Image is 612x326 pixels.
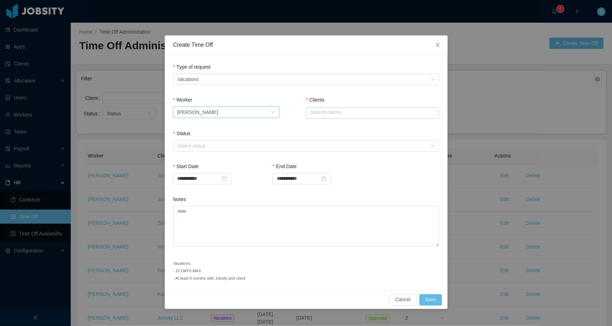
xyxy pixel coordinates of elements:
[419,294,442,305] button: Save
[390,294,416,305] button: Cancel
[173,196,186,202] label: Notes
[173,41,439,49] div: Create Time Off
[428,35,448,55] button: Close
[435,42,441,48] i: icon: close
[173,261,246,280] small: Vacations: - 15 DAYS MAX - At least 6 months with Jobsity and client
[173,206,439,247] textarea: Notes
[177,74,199,85] div: Vacations
[273,164,297,169] label: End Date
[177,107,218,118] div: Tais Jaques
[173,97,192,103] label: Worker
[173,131,191,136] label: Status
[173,164,199,169] label: Start Date
[222,176,227,181] i: icon: calendar
[173,64,211,70] label: Type of request
[431,144,435,149] i: icon: down
[177,142,427,149] div: Select status
[321,176,326,181] i: icon: calendar
[306,97,324,103] label: Clients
